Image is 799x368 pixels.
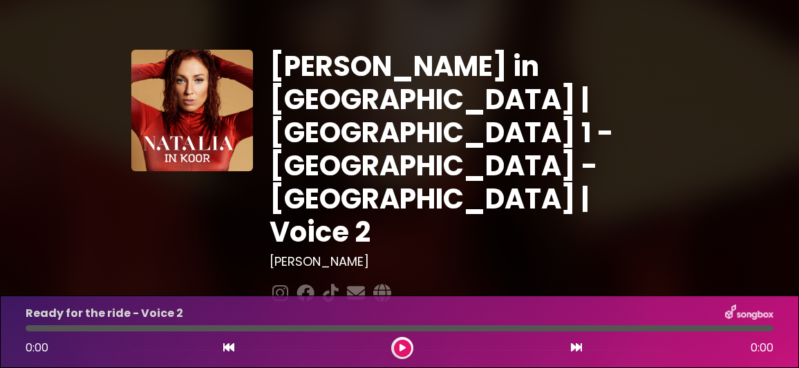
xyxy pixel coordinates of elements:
img: YTVS25JmS9CLUqXqkEhs [131,50,253,171]
h1: [PERSON_NAME] in [GEOGRAPHIC_DATA] | [GEOGRAPHIC_DATA] 1 - [GEOGRAPHIC_DATA] - [GEOGRAPHIC_DATA] ... [270,50,668,249]
p: Ready for the ride - Voice 2 [26,305,183,322]
img: songbox-logo-white.png [725,304,773,322]
span: 0:00 [26,340,48,356]
h3: [PERSON_NAME] [270,254,668,269]
span: 0:00 [751,340,773,356]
